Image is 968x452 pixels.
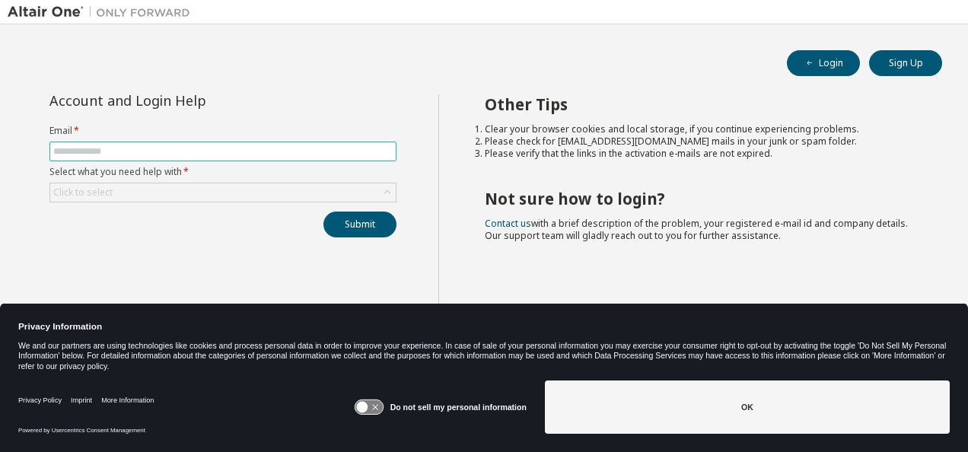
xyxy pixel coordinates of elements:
div: Click to select [50,183,396,202]
li: Clear your browser cookies and local storage, if you continue experiencing problems. [485,123,915,135]
img: Altair One [8,5,198,20]
li: Please check for [EMAIL_ADDRESS][DOMAIN_NAME] mails in your junk or spam folder. [485,135,915,148]
button: Submit [323,212,396,237]
h2: Not sure how to login? [485,189,915,208]
h2: Other Tips [485,94,915,114]
li: Please verify that the links in the activation e-mails are not expired. [485,148,915,160]
label: Email [49,125,396,137]
button: Sign Up [869,50,942,76]
div: Account and Login Help [49,94,327,107]
span: with a brief description of the problem, your registered e-mail id and company details. Our suppo... [485,217,908,242]
a: Contact us [485,217,531,230]
label: Select what you need help with [49,166,396,178]
button: Login [787,50,860,76]
div: Click to select [53,186,113,199]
